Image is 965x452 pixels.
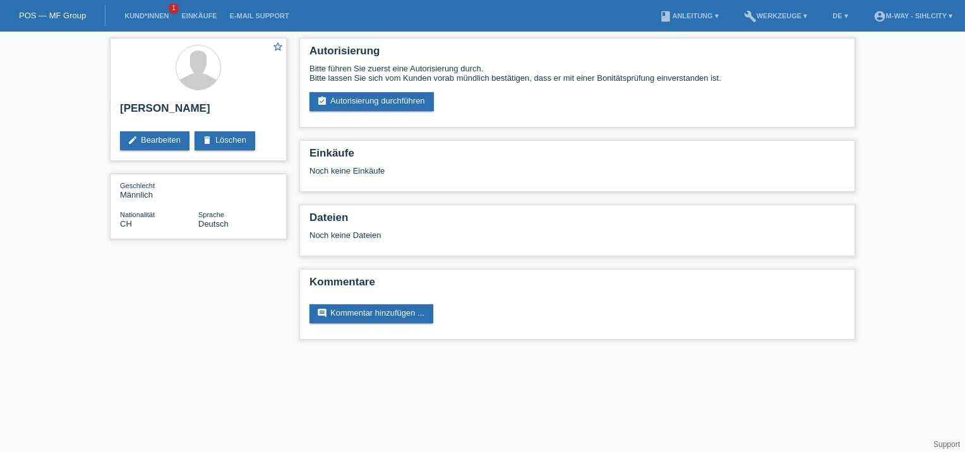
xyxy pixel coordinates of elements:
[309,230,695,240] div: Noch keine Dateien
[867,12,959,20] a: account_circlem-way - Sihlcity ▾
[169,3,179,14] span: 1
[826,12,854,20] a: DE ▾
[653,12,724,20] a: bookAnleitung ▾
[659,10,672,23] i: book
[19,11,86,20] a: POS — MF Group
[272,41,284,52] i: star_border
[118,12,175,20] a: Kund*innen
[195,131,255,150] a: deleteLöschen
[175,12,223,20] a: Einkäufe
[309,304,433,323] a: commentKommentar hinzufügen ...
[224,12,296,20] a: E-Mail Support
[317,308,327,318] i: comment
[120,182,155,189] span: Geschlecht
[738,12,814,20] a: buildWerkzeuge ▾
[317,96,327,106] i: assignment_turned_in
[128,135,138,145] i: edit
[120,181,198,199] div: Männlich
[309,166,845,185] div: Noch keine Einkäufe
[933,440,960,449] a: Support
[198,211,224,218] span: Sprache
[198,219,229,229] span: Deutsch
[309,211,845,230] h2: Dateien
[309,45,845,64] h2: Autorisierung
[309,276,845,295] h2: Kommentare
[873,10,886,23] i: account_circle
[272,41,284,54] a: star_border
[120,219,132,229] span: Schweiz
[309,92,434,111] a: assignment_turned_inAutorisierung durchführen
[309,64,845,83] div: Bitte führen Sie zuerst eine Autorisierung durch. Bitte lassen Sie sich vom Kunden vorab mündlich...
[309,147,845,166] h2: Einkäufe
[202,135,212,145] i: delete
[744,10,757,23] i: build
[120,211,155,218] span: Nationalität
[120,102,277,121] h2: [PERSON_NAME]
[120,131,189,150] a: editBearbeiten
